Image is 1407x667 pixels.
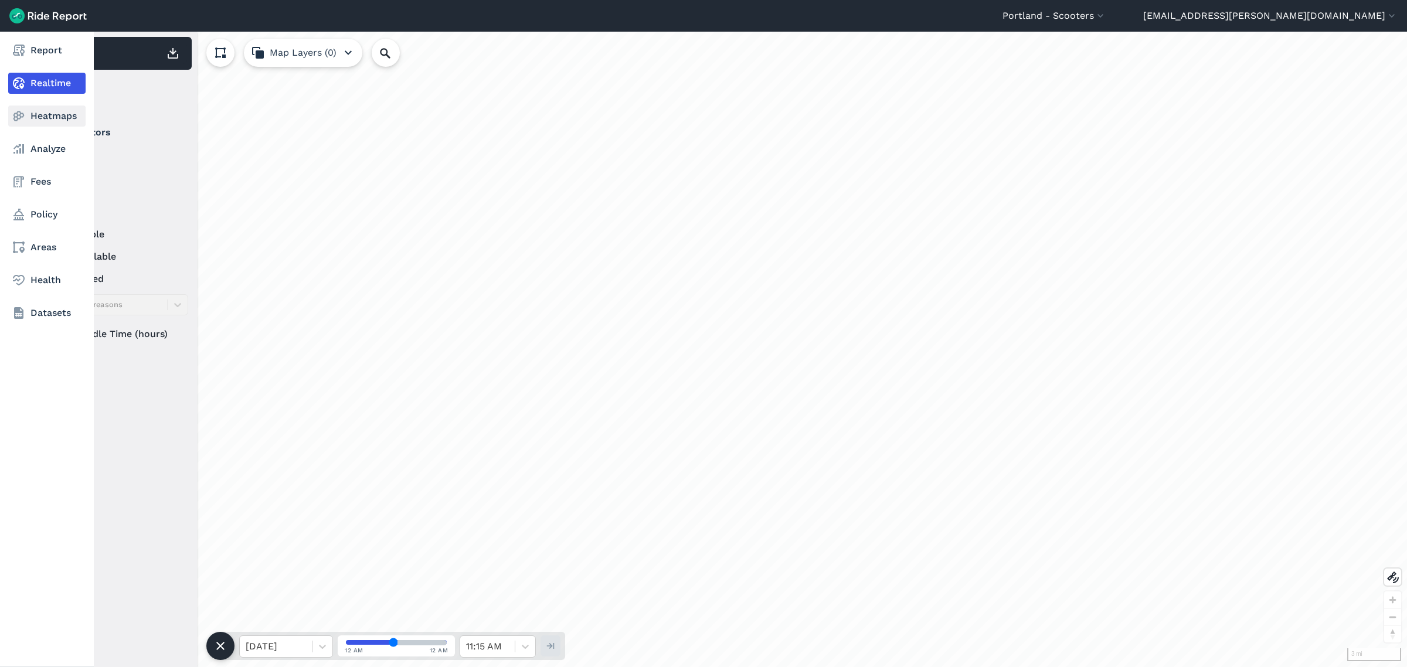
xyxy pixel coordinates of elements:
input: Search Location or Vehicles [372,39,419,67]
button: Map Layers (0) [244,39,362,67]
span: 12 AM [430,646,448,655]
div: Idle Time (hours) [47,324,188,345]
a: Heatmaps [8,106,86,127]
a: Analyze [8,138,86,159]
span: 12 AM [345,646,363,655]
label: unavailable [47,250,188,264]
a: Areas [8,237,86,258]
button: [EMAIL_ADDRESS][PERSON_NAME][DOMAIN_NAME] [1143,9,1398,23]
div: Filter [43,75,192,111]
a: Datasets [8,302,86,324]
summary: Operators [47,116,186,149]
a: Policy [8,204,86,225]
label: Lyft [47,171,188,185]
summary: Status [47,195,186,227]
button: Portland - Scooters [1002,9,1106,23]
label: Lime [47,149,188,163]
img: Ride Report [9,8,87,23]
div: loading [38,32,1407,667]
a: Health [8,270,86,291]
label: reserved [47,272,188,286]
a: Realtime [8,73,86,94]
a: Report [8,40,86,61]
a: Fees [8,171,86,192]
label: available [47,227,188,241]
